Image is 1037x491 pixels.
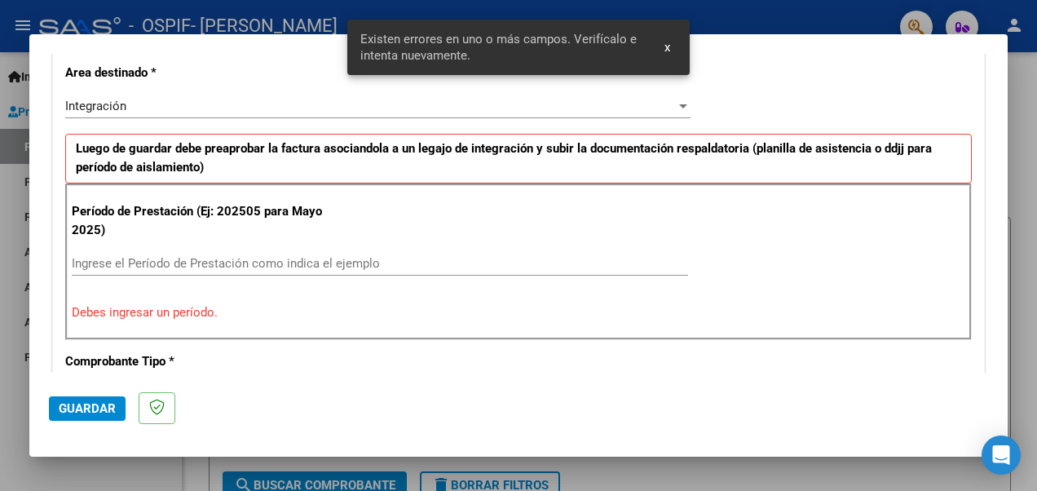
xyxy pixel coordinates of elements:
[76,141,932,175] strong: Luego de guardar debe preaprobar la factura asociandola a un legajo de integración y subir la doc...
[49,396,126,421] button: Guardar
[651,33,683,62] button: x
[72,202,340,239] p: Período de Prestación (Ej: 202505 para Mayo 2025)
[664,40,670,55] span: x
[59,401,116,416] span: Guardar
[72,303,965,322] p: Debes ingresar un período.
[982,436,1021,475] div: Open Intercom Messenger
[65,99,126,113] span: Integración
[65,64,338,82] p: Area destinado *
[360,31,645,64] span: Existen errores en uno o más campos. Verifícalo e intenta nuevamente.
[65,352,338,371] p: Comprobante Tipo *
